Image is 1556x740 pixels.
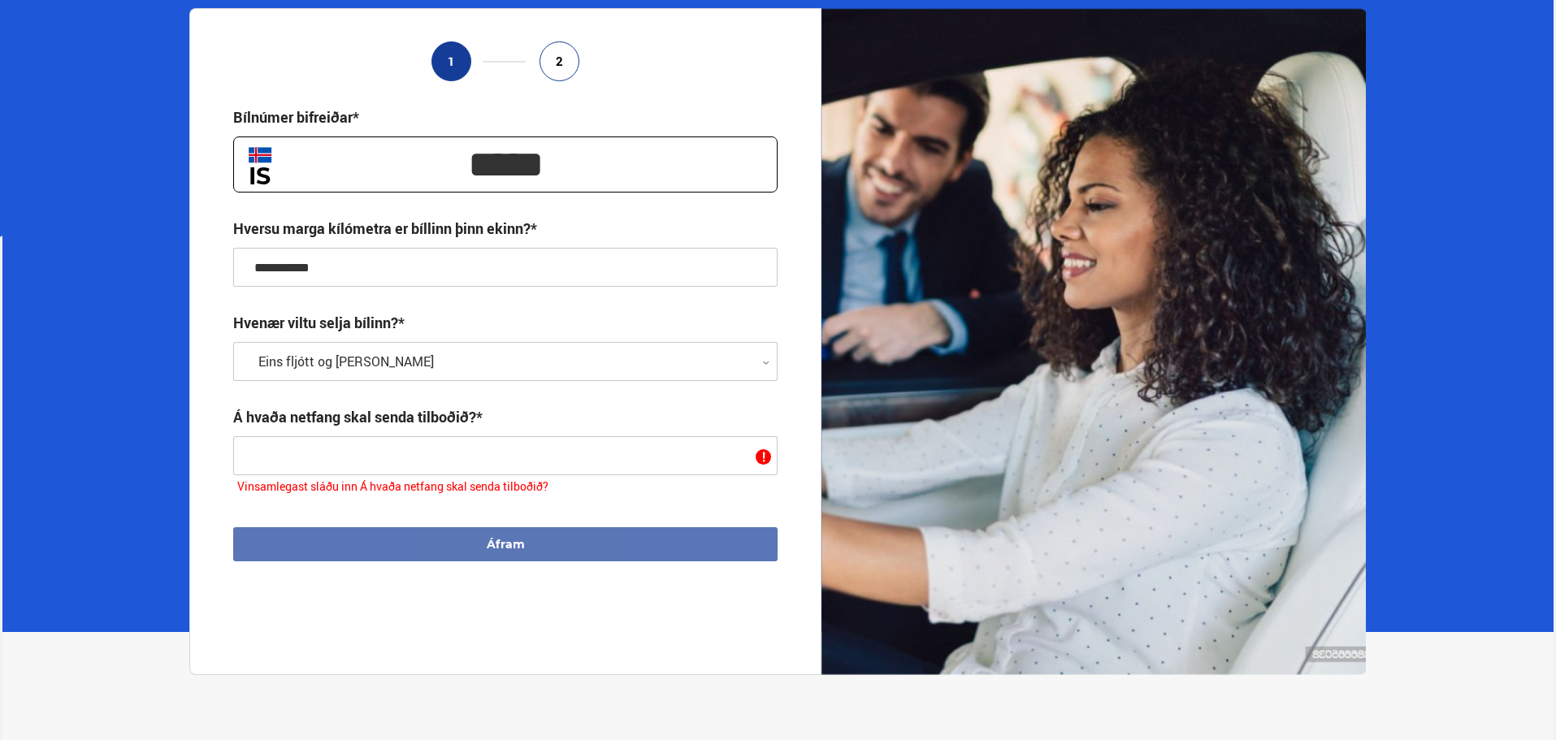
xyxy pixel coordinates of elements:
[233,313,405,332] label: Hvenær viltu selja bílinn?*
[13,6,62,55] button: Open LiveChat chat widget
[233,527,778,561] button: Áfram
[233,219,537,238] div: Hversu marga kílómetra er bíllinn þinn ekinn?*
[233,407,483,426] div: Á hvaða netfang skal senda tilboðið?*
[556,54,563,68] span: 2
[233,107,359,127] div: Bílnúmer bifreiðar*
[233,475,778,501] div: Vinsamlegast sláðu inn Á hvaða netfang skal senda tilboðið?
[448,54,455,68] span: 1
